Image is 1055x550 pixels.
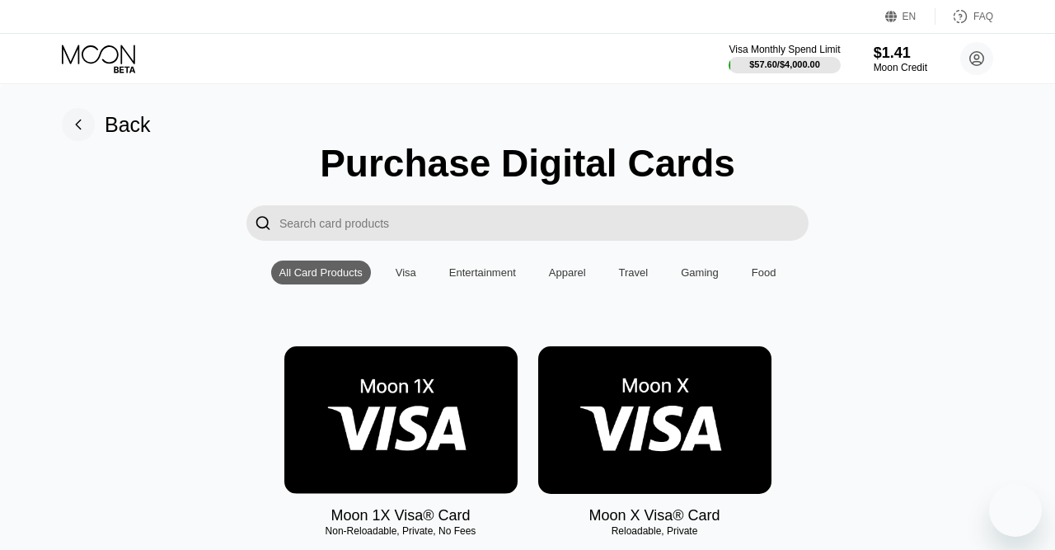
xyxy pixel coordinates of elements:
div: Entertainment [449,266,516,279]
div: Food [743,261,785,284]
div: Gaming [681,266,719,279]
div: Visa Monthly Spend Limit [729,44,840,55]
div: Non-Reloadable, Private, No Fees [284,525,518,537]
div: EN [885,8,935,25]
div: Gaming [673,261,727,284]
div:  [255,214,271,233]
div: Purchase Digital Cards [320,141,735,186]
div: All Card Products [279,266,363,279]
div: Entertainment [441,261,524,284]
div: Back [105,113,151,137]
div: $1.41 [874,45,927,62]
input: Search card products [279,205,809,241]
div: Moon Credit [874,62,927,73]
div: EN [903,11,917,22]
iframe: Number of unread messages [1012,481,1045,497]
iframe: Button to launch messaging window, 1 unread message [989,484,1042,537]
div: Visa Monthly Spend Limit$57.60/$4,000.00 [729,44,840,73]
div: Food [752,266,776,279]
div: Visa [396,266,416,279]
div: FAQ [973,11,993,22]
div: Visa [387,261,424,284]
div: $57.60 / $4,000.00 [749,59,820,69]
div: Reloadable, Private [538,525,771,537]
div: Moon 1X Visa® Card [331,507,470,524]
div: FAQ [935,8,993,25]
div: Travel [619,266,649,279]
div:  [246,205,279,241]
div: Apparel [541,261,594,284]
div: Moon X Visa® Card [588,507,720,524]
div: All Card Products [271,261,371,284]
div: Back [62,108,151,141]
div: Apparel [549,266,586,279]
div: $1.41Moon Credit [874,45,927,73]
div: Travel [611,261,657,284]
